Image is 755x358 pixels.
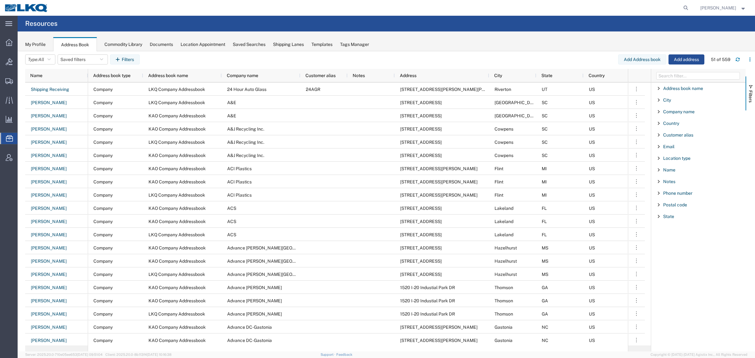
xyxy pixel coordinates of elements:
[400,259,442,264] span: 2100 Advance Lane
[495,140,513,145] span: Cowpens
[31,190,67,200] a: [PERSON_NAME]
[93,311,113,316] span: Company
[93,206,113,211] span: Company
[542,166,547,171] span: MI
[748,90,753,103] span: Filters
[651,352,747,357] span: Copyright © [DATE]-[DATE] Agistix Inc., All Rights Reserved
[321,353,336,356] a: Support
[273,41,304,48] div: Shipping Lanes
[93,325,113,330] span: Company
[495,206,513,211] span: Lakeland
[400,272,442,277] span: 2100 Advance Lane
[589,153,595,158] span: US
[93,140,113,145] span: Company
[663,156,691,161] span: Location type
[400,153,442,158] span: 501 Mt Olive Rd
[663,98,671,103] span: City
[400,166,478,171] span: 2000 Bagwell Street
[93,166,113,171] span: Company
[148,166,206,171] span: KAO Company Addressbook
[25,16,58,31] h4: Resources
[400,298,455,303] span: 1520 I-20 Industial Park DR
[227,232,236,237] span: ACS
[93,179,113,184] span: Company
[495,245,517,250] span: Hazelhurst
[589,113,595,118] span: US
[148,338,206,343] span: KAO Company Addressbook
[227,219,236,224] span: ACS
[589,140,595,145] span: US
[31,164,67,174] a: [PERSON_NAME]
[663,86,703,91] span: Address book name
[38,57,44,62] span: All
[400,219,442,224] span: 2420 New Tampa Hwy
[589,272,595,277] span: US
[93,338,113,343] span: Company
[542,179,547,184] span: MI
[93,100,113,105] span: Company
[542,219,547,224] span: FL
[542,245,548,250] span: MS
[31,137,67,148] a: [PERSON_NAME]
[495,193,503,198] span: Flint
[400,325,478,330] span: 1900 Jenkins Dairy RD
[589,126,595,131] span: US
[148,193,205,198] span: LKQ Company Addressbook
[542,206,547,211] span: FL
[400,87,513,92] span: 4472 West Maegan Nicole Lane
[227,153,264,158] span: A&J Recycling Inc.
[93,73,131,78] span: Address book type
[663,144,674,149] span: Email
[227,206,236,211] span: ACS
[589,259,595,264] span: US
[148,113,206,118] span: KAO Company Addressbook
[227,193,252,198] span: ACI Plastics
[495,126,513,131] span: Cowpens
[53,37,97,52] div: Address Book
[31,177,67,187] a: [PERSON_NAME]
[148,259,206,264] span: KAO Company Addressbook
[400,311,455,316] span: 1520 I-20 Industial Park DR
[31,256,67,266] a: [PERSON_NAME]
[148,325,206,330] span: KAO Company Addressbook
[305,73,336,78] span: Customer alias
[31,270,67,280] a: [PERSON_NAME]
[400,193,478,198] span: 2000 Bagwell Street
[148,153,206,158] span: KAO Company Addressbook
[93,298,113,303] span: Company
[227,87,266,92] span: 24 Hour Auto Glass
[542,259,548,264] span: MS
[311,41,333,48] div: Templates
[31,124,67,134] a: [PERSON_NAME]
[495,325,512,330] span: Gastonia
[542,272,548,277] span: MS
[495,259,517,264] span: Hazelhurst
[663,132,693,137] span: Customer alias
[31,296,67,306] a: [PERSON_NAME]
[31,111,67,121] a: [PERSON_NAME]
[31,230,67,240] a: [PERSON_NAME]
[227,245,327,250] span: Advance DC Hazelhurst
[227,259,327,264] span: Advance DC Hazelhurst
[495,87,511,92] span: Riverton
[227,338,272,343] span: Advance DC-Gastonia
[148,87,205,92] span: LKQ Company Addressbook
[148,232,205,237] span: LKQ Company Addressbook
[25,41,46,48] div: My Profile
[494,73,502,78] span: City
[93,272,113,277] span: Company
[31,85,70,95] a: Shipping Receiving
[589,311,595,316] span: US
[31,204,67,214] a: [PERSON_NAME]
[663,191,692,196] span: Phone number
[400,245,442,250] span: 2100 Advance Lane
[663,179,675,184] span: Notes
[25,353,103,356] span: Server: 2025.20.0-710e05ee653
[93,245,113,250] span: Company
[589,245,595,250] span: US
[589,100,595,105] span: US
[589,73,605,78] span: Country
[542,285,548,290] span: GA
[148,311,205,316] span: LKQ Company Addressbook
[148,126,206,131] span: KAO Company Addressbook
